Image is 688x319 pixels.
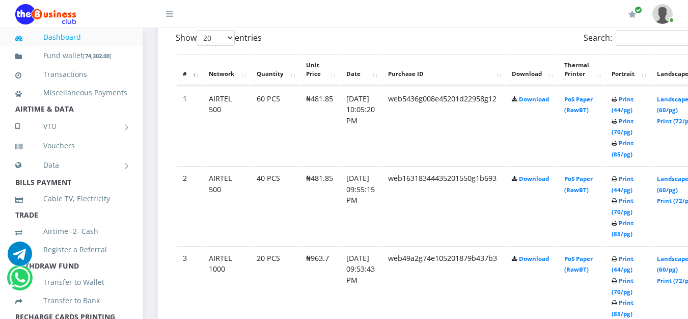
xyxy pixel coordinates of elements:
[300,166,339,245] td: ₦481.85
[203,166,250,245] td: AIRTEL 500
[177,87,202,166] td: 1
[564,175,593,194] a: PoS Paper (RawBT)
[83,52,112,60] small: [ ]
[612,175,634,194] a: Print (44/pg)
[612,277,634,296] a: Print (70/pg)
[15,187,127,210] a: Cable TV, Electricity
[382,166,505,245] td: web16318344435201550g1b693
[251,166,299,245] td: 40 PCS
[558,54,604,86] th: Thermal Printer: activate to sort column ascending
[8,249,32,266] a: Chat for support
[9,273,30,290] a: Chat for support
[612,95,634,114] a: Print (44/pg)
[15,134,127,157] a: Vouchers
[340,87,381,166] td: [DATE] 10:05:20 PM
[612,219,634,238] a: Print (85/pg)
[85,52,109,60] b: 74,302.00
[15,114,127,139] a: VTU
[15,44,127,68] a: Fund wallet[74,302.00]
[176,30,262,46] label: Show entries
[251,87,299,166] td: 60 PCS
[15,4,76,24] img: Logo
[251,54,299,86] th: Quantity: activate to sort column ascending
[15,220,127,243] a: Airtime -2- Cash
[612,139,634,158] a: Print (85/pg)
[564,95,593,114] a: PoS Paper (RawBT)
[612,299,634,317] a: Print (85/pg)
[652,4,673,24] img: User
[15,271,127,294] a: Transfer to Wallet
[612,117,634,136] a: Print (70/pg)
[612,255,634,274] a: Print (44/pg)
[15,152,127,178] a: Data
[382,54,505,86] th: Purchase ID: activate to sort column ascending
[15,289,127,312] a: Transfer to Bank
[612,197,634,216] a: Print (70/pg)
[197,30,235,46] select: Showentries
[177,166,202,245] td: 2
[564,255,593,274] a: PoS Paper (RawBT)
[203,87,250,166] td: AIRTEL 500
[506,54,557,86] th: Download: activate to sort column ascending
[15,25,127,49] a: Dashboard
[300,54,339,86] th: Unit Price: activate to sort column ascending
[300,87,339,166] td: ₦481.85
[519,175,549,182] a: Download
[382,87,505,166] td: web5436g008e45201d22958g12
[606,54,650,86] th: Portrait: activate to sort column ascending
[628,10,636,18] i: Renew/Upgrade Subscription
[519,255,549,262] a: Download
[15,63,127,86] a: Transactions
[203,54,250,86] th: Network: activate to sort column ascending
[177,54,202,86] th: #: activate to sort column descending
[340,166,381,245] td: [DATE] 09:55:15 PM
[340,54,381,86] th: Date: activate to sort column ascending
[15,238,127,261] a: Register a Referral
[635,6,642,14] span: Renew/Upgrade Subscription
[15,81,127,104] a: Miscellaneous Payments
[519,95,549,103] a: Download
